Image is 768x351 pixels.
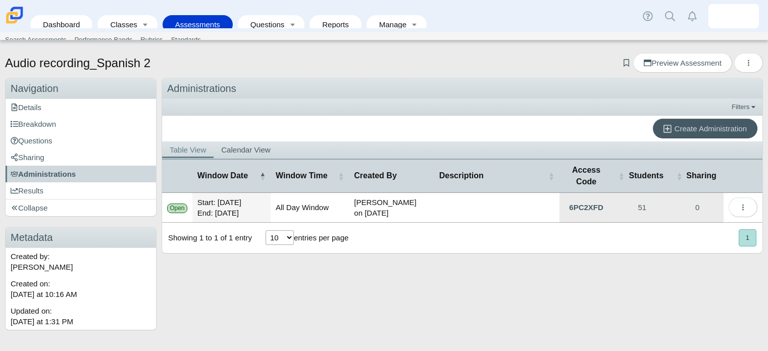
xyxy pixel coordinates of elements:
a: Sharing [6,149,156,166]
span: Students [626,170,666,181]
a: Table View [162,141,214,158]
a: Search Assessments [1,32,70,47]
a: Results [6,182,156,199]
span: Results [11,186,43,195]
span: Students : Activate to sort [618,171,624,181]
span: Access Code [565,165,608,187]
a: Reports [315,15,356,34]
span: Sharing [11,153,44,162]
span: Description : Activate to sort [548,171,554,181]
h3: Metadata [6,227,156,248]
span: Created By [354,170,429,181]
a: Administrations [6,166,156,182]
a: Details [6,99,156,116]
span: Preview Assessment [644,59,721,67]
div: Showing 1 to 1 of 1 entry [162,223,252,253]
div: Created on: [6,275,156,303]
img: martha.addo-preko.yyKIqf [726,8,742,24]
nav: pagination [738,229,756,246]
td: [PERSON_NAME] on [DATE] [349,193,434,223]
time: Sep 19, 2025 at 1:31 PM [11,317,73,326]
div: Updated on: [6,303,156,330]
span: Window Time : Activate to sort [338,171,344,181]
span: Navigation [11,83,59,94]
a: Click to Expand [559,193,613,222]
a: Standards [167,32,204,47]
div: Created by: [PERSON_NAME] [6,248,156,275]
a: Create Administration [653,119,757,138]
button: More options [734,53,763,73]
a: Manage Sharing [671,193,724,222]
span: Questions [11,136,53,145]
span: Description [439,170,546,181]
a: View Participants [613,193,671,222]
span: Sharing : Activate to sort [676,171,682,181]
a: Carmen School of Science & Technology [4,19,25,27]
span: Administrations [11,170,76,178]
span: Create Administration [675,124,747,133]
span: Collapse [11,204,47,212]
a: Classes [103,15,138,34]
a: martha.addo-preko.yyKIqf [708,4,759,28]
a: Questions [6,132,156,149]
a: Collapse [6,199,156,216]
td: Start: [DATE] End: [DATE] [192,193,271,223]
a: Rubrics [136,32,167,47]
a: Assessments [168,15,228,34]
label: entries per page [294,233,348,242]
span: Window Date [197,170,258,181]
button: More options [729,197,757,217]
a: Toggle expanded [407,15,422,34]
a: Alerts [681,5,703,27]
div: Administrations [162,78,762,99]
span: Window Time [276,170,336,181]
a: Breakdown [6,116,156,132]
time: Sep 19, 2025 at 10:16 AM [11,290,77,298]
img: Carmen School of Science & Technology [4,5,25,26]
button: 1 [739,229,756,246]
a: Questions [243,15,285,34]
td: All Day Window [271,193,349,223]
span: Details [11,103,41,112]
h1: Audio recording_Spanish 2 [5,55,150,72]
a: Calendar View [214,141,278,158]
div: Open [167,204,187,213]
a: Manage [372,15,407,34]
span: Window Date : Activate to invert sorting [260,171,266,181]
a: Toggle expanded [285,15,299,34]
a: Filters [729,102,760,112]
a: Dashboard [35,15,87,34]
a: Add bookmark [622,59,631,67]
span: Breakdown [11,120,56,128]
a: Toggle expanded [138,15,152,34]
a: Preview Assessment [633,53,732,73]
a: Performance Bands [70,32,136,47]
span: Sharing [684,170,719,181]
